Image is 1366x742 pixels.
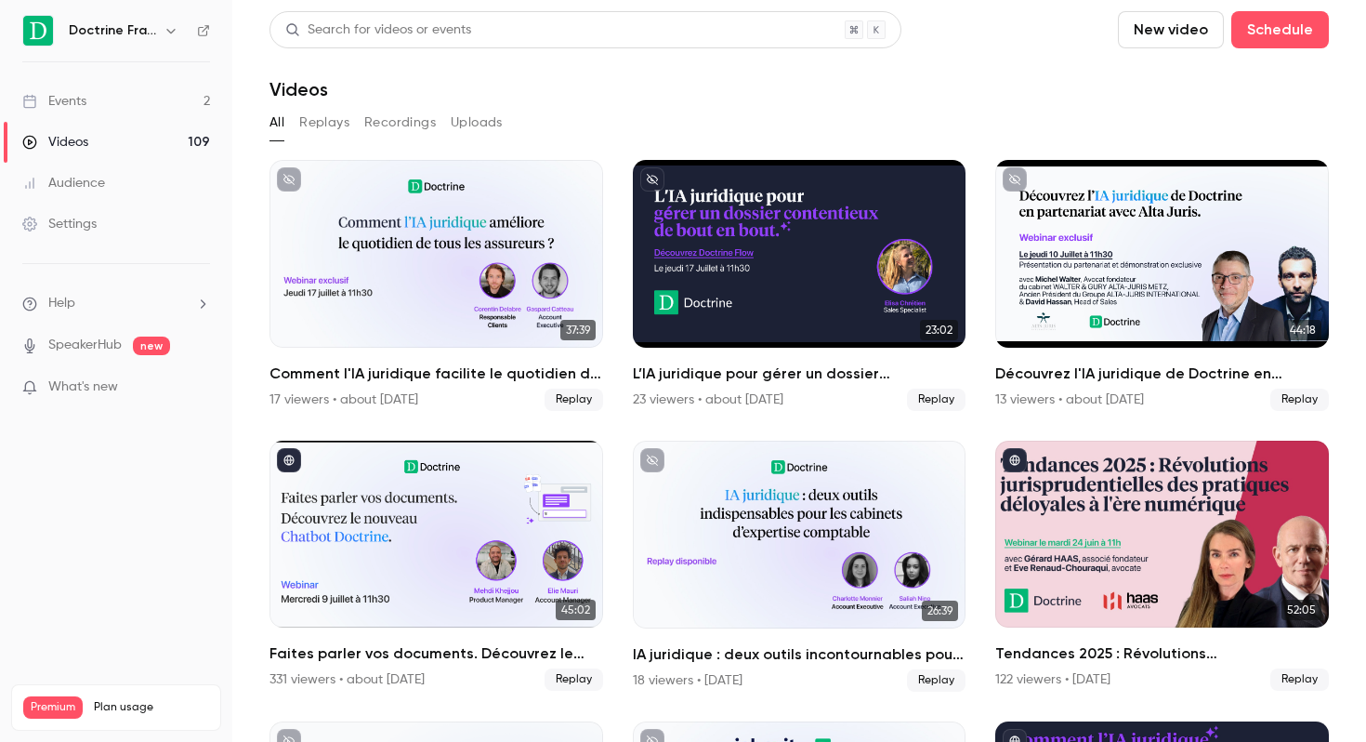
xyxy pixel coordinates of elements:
button: All [269,108,284,138]
button: New video [1118,11,1224,48]
div: 23 viewers • about [DATE] [633,391,783,409]
div: Events [22,92,86,111]
button: Recordings [364,108,436,138]
a: 23:02L’IA juridique pour gérer un dossier contentieux de bout en bout23 viewers • about [DATE]Replay [633,160,966,411]
li: Découvrez l'IA juridique de Doctrine en partenariat avec le réseau Alta-Juris international. [995,160,1329,411]
button: published [1003,448,1027,472]
h2: Tendances 2025 : Révolutions jurisprudentielles des pratiques déloyales à l'ère numérique [995,643,1329,665]
span: Help [48,294,75,313]
h2: IA juridique : deux outils incontournables pour les cabinets d’expertise comptable [633,643,966,666]
div: 331 viewers • about [DATE] [269,670,425,689]
a: 45:02Faites parler vos documents. Découvrez le nouveau Chatbot Doctrine.331 viewers • about [DATE... [269,441,603,692]
h2: L’IA juridique pour gérer un dossier contentieux de bout en bout [633,363,966,385]
span: 26:39 [922,601,958,621]
button: Uploads [451,108,503,138]
button: unpublished [640,448,664,472]
span: Replay [545,669,603,691]
span: Replay [1270,669,1329,691]
h2: Faites parler vos documents. Découvrez le nouveau Chatbot Doctrine. [269,643,603,665]
h2: Découvrez l'IA juridique de Doctrine en partenariat avec le réseau Alta-Juris international. [995,363,1329,385]
li: Faites parler vos documents. Découvrez le nouveau Chatbot Doctrine. [269,441,603,692]
span: What's new [48,378,118,397]
div: Audience [22,174,105,192]
button: Schedule [1231,11,1329,48]
a: 26:39IA juridique : deux outils incontournables pour les cabinets d’expertise comptable18 viewers... [633,441,966,692]
span: 44:18 [1284,320,1321,340]
li: Tendances 2025 : Révolutions jurisprudentielles des pratiques déloyales à l'ère numérique [995,441,1329,692]
button: unpublished [1003,167,1027,192]
li: Comment l'IA juridique facilite le quotidien de tous les assureurs ? [269,160,603,411]
span: 52:05 [1281,600,1321,620]
img: Doctrine France [23,16,53,46]
div: 17 viewers • about [DATE] [269,391,418,409]
iframe: Noticeable Trigger [188,379,210,396]
li: IA juridique : deux outils incontournables pour les cabinets d’expertise comptable [633,441,966,692]
span: Replay [1270,389,1329,411]
div: Search for videos or events [285,20,471,40]
li: help-dropdown-opener [22,294,210,313]
h6: Doctrine France [69,21,156,40]
h2: Comment l'IA juridique facilite le quotidien de tous les assureurs ? [269,363,603,385]
span: 45:02 [556,600,596,620]
div: 122 viewers • [DATE] [995,670,1110,689]
div: Settings [22,215,97,233]
span: Replay [545,389,603,411]
div: 13 viewers • about [DATE] [995,391,1144,409]
button: Replays [299,108,349,138]
button: unpublished [640,167,664,192]
span: Premium [23,696,83,719]
a: 37:39Comment l'IA juridique facilite le quotidien de tous les assureurs ?17 viewers • about [DATE... [269,160,603,411]
div: 18 viewers • [DATE] [633,671,742,690]
a: SpeakerHub [48,336,122,355]
span: 37:39 [560,320,596,340]
span: Plan usage [94,700,209,715]
span: new [133,337,170,355]
button: unpublished [277,167,301,192]
span: Replay [907,669,965,692]
section: Videos [269,11,1329,731]
span: 23:02 [920,320,958,340]
li: L’IA juridique pour gérer un dossier contentieux de bout en bout [633,160,966,411]
a: 52:05Tendances 2025 : Révolutions jurisprudentielles des pratiques déloyales à l'ère numérique122... [995,441,1329,692]
h1: Videos [269,78,328,100]
div: Videos [22,133,88,152]
a: 44:18Découvrez l'IA juridique de Doctrine en partenariat avec le réseau Alta-Juris international.... [995,160,1329,411]
span: Replay [907,389,965,411]
button: published [277,448,301,472]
